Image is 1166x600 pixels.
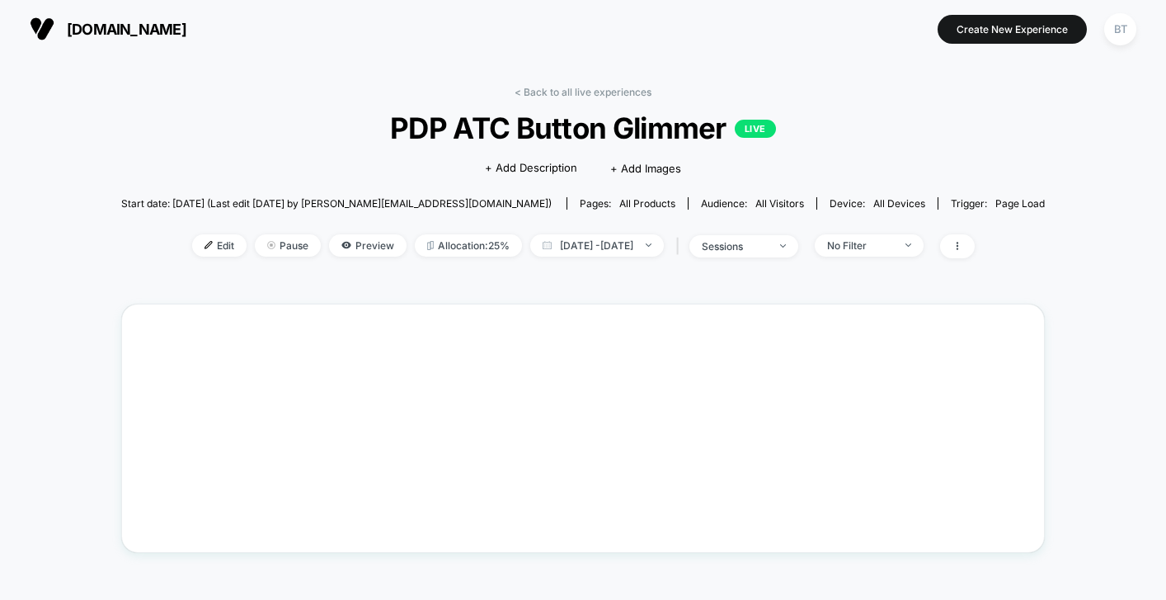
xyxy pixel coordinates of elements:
img: edit [205,241,213,249]
span: Device: [816,197,938,210]
button: BT [1099,12,1141,46]
span: [DATE] - [DATE] [530,234,664,257]
div: sessions [702,240,768,253]
span: Start date: [DATE] (Last edit [DATE] by [PERSON_NAME][EMAIL_ADDRESS][DOMAIN_NAME]) [121,197,552,210]
div: No Filter [827,239,893,252]
span: All Visitors [755,197,804,210]
img: end [780,244,786,248]
div: Pages: [580,197,675,210]
span: Pause [255,234,321,257]
span: Edit [192,234,247,257]
span: | [672,234,689,258]
span: + Add Images [610,162,681,175]
span: + Add Description [485,160,577,177]
img: end [267,241,275,249]
span: Page Load [995,197,1045,210]
a: < Back to all live experiences [515,86,651,98]
img: rebalance [427,241,434,250]
img: calendar [543,241,552,249]
div: Audience: [701,197,804,210]
img: end [646,243,651,247]
div: Trigger: [951,197,1045,210]
button: Create New Experience [938,15,1087,44]
img: end [905,243,911,247]
img: Visually logo [30,17,54,41]
p: LIVE [735,120,776,138]
span: all products [619,197,675,210]
span: [DOMAIN_NAME] [67,21,186,38]
span: Preview [329,234,407,257]
span: PDP ATC Button Glimmer [167,111,999,145]
button: [DOMAIN_NAME] [25,16,191,42]
span: all devices [873,197,925,210]
div: BT [1104,13,1136,45]
span: Allocation: 25% [415,234,522,257]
